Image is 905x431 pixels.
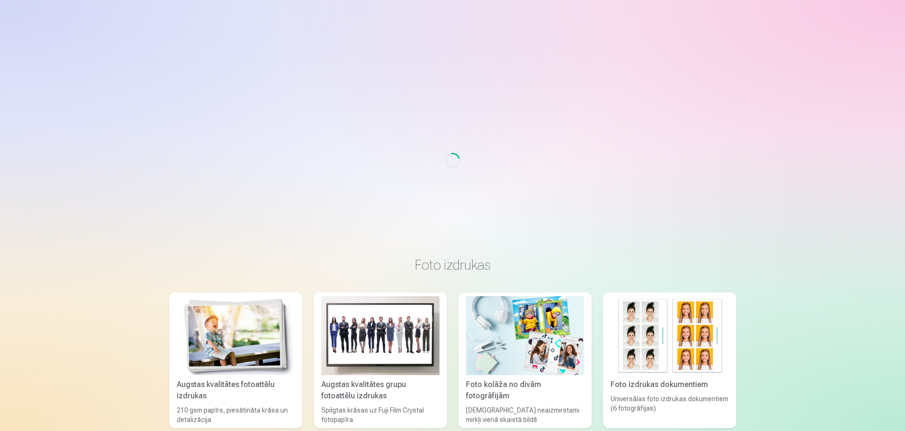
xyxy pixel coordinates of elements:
a: Augstas kvalitātes fotoattēlu izdrukasAugstas kvalitātes fotoattēlu izdrukas210 gsm papīrs, piesā... [169,292,302,428]
div: Augstas kvalitātes grupu fotoattēlu izdrukas [318,379,443,402]
div: Augstas kvalitātes fotoattēlu izdrukas [173,379,299,402]
img: Augstas kvalitātes fotoattēlu izdrukas [177,296,295,375]
div: [DEMOGRAPHIC_DATA] neaizmirstami mirkļi vienā skaistā bildē [462,405,588,424]
h3: Foto izdrukas [177,256,729,273]
img: Augstas kvalitātes grupu fotoattēlu izdrukas [321,296,440,375]
div: Foto izdrukas dokumentiem [607,379,733,390]
img: Foto kolāža no divām fotogrāfijām [466,296,584,375]
div: Spilgtas krāsas uz Fuji Film Crystal fotopapīra [318,405,443,424]
div: 210 gsm papīrs, piesātināta krāsa un detalizācija [173,405,299,424]
a: Foto kolāža no divām fotogrāfijāmFoto kolāža no divām fotogrāfijām[DEMOGRAPHIC_DATA] neaizmirstam... [458,292,592,428]
div: Foto kolāža no divām fotogrāfijām [462,379,588,402]
div: Universālas foto izdrukas dokumentiem (6 fotogrāfijas) [607,394,733,424]
a: Augstas kvalitātes grupu fotoattēlu izdrukasAugstas kvalitātes grupu fotoattēlu izdrukasSpilgtas ... [314,292,447,428]
a: Foto izdrukas dokumentiemFoto izdrukas dokumentiemUniversālas foto izdrukas dokumentiem (6 fotogr... [603,292,736,428]
img: Foto izdrukas dokumentiem [611,296,729,375]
